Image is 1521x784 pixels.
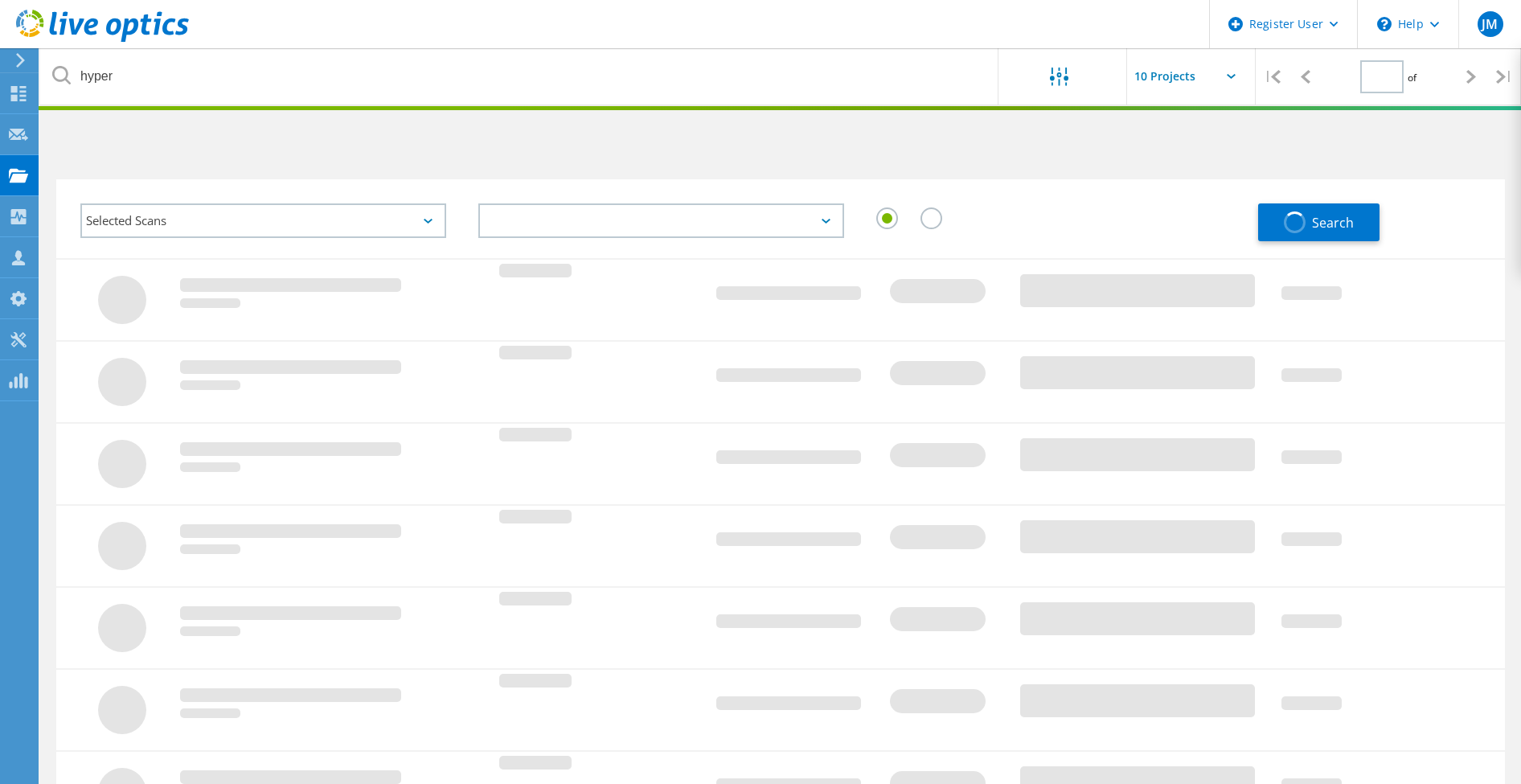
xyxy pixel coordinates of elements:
span: Search [1312,214,1354,232]
div: Selected Scans [80,203,446,238]
div: | [1256,48,1289,105]
svg: \n [1377,17,1392,31]
span: JM [1482,18,1498,31]
input: undefined [40,48,999,105]
button: Search [1258,203,1380,241]
span: of [1408,71,1416,84]
div: | [1488,48,1521,105]
a: Live Optics Dashboard [16,34,189,45]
